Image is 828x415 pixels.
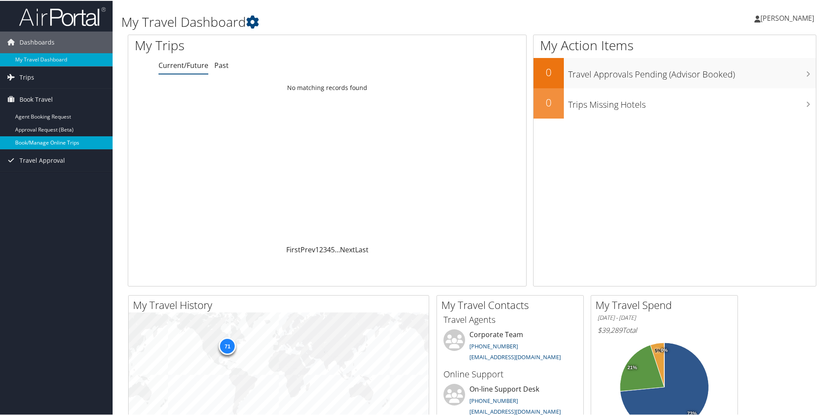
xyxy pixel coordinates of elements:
[534,94,564,109] h2: 0
[158,60,208,69] a: Current/Future
[534,87,816,118] a: 0Trips Missing Hotels
[568,63,816,80] h3: Travel Approvals Pending (Advisor Booked)
[469,352,561,360] a: [EMAIL_ADDRESS][DOMAIN_NAME]
[534,35,816,54] h1: My Action Items
[760,13,814,22] span: [PERSON_NAME]
[19,6,106,26] img: airportal-logo.png
[286,244,301,254] a: First
[443,367,577,380] h3: Online Support
[128,79,526,95] td: No matching records found
[754,4,823,30] a: [PERSON_NAME]
[214,60,229,69] a: Past
[315,244,319,254] a: 1
[135,35,354,54] h1: My Trips
[355,244,369,254] a: Last
[469,341,518,349] a: [PHONE_NUMBER]
[331,244,335,254] a: 5
[443,313,577,325] h3: Travel Agents
[335,244,340,254] span: …
[19,88,53,109] span: Book Travel
[133,297,429,312] h2: My Travel History
[469,407,561,415] a: [EMAIL_ADDRESS][DOMAIN_NAME]
[19,66,34,87] span: Trips
[661,347,668,352] tspan: 0%
[595,297,737,312] h2: My Travel Spend
[627,364,637,370] tspan: 21%
[19,149,65,171] span: Travel Approval
[323,244,327,254] a: 3
[301,244,315,254] a: Prev
[340,244,355,254] a: Next
[655,347,662,353] tspan: 5%
[219,336,236,354] div: 71
[121,12,589,30] h1: My Travel Dashboard
[319,244,323,254] a: 2
[19,31,55,52] span: Dashboards
[534,64,564,79] h2: 0
[469,396,518,404] a: [PHONE_NUMBER]
[568,93,816,110] h3: Trips Missing Hotels
[598,325,622,334] span: $39,289
[598,313,731,321] h6: [DATE] - [DATE]
[598,325,731,334] h6: Total
[441,297,583,312] h2: My Travel Contacts
[439,328,581,364] li: Corporate Team
[327,244,331,254] a: 4
[534,57,816,87] a: 0Travel Approvals Pending (Advisor Booked)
